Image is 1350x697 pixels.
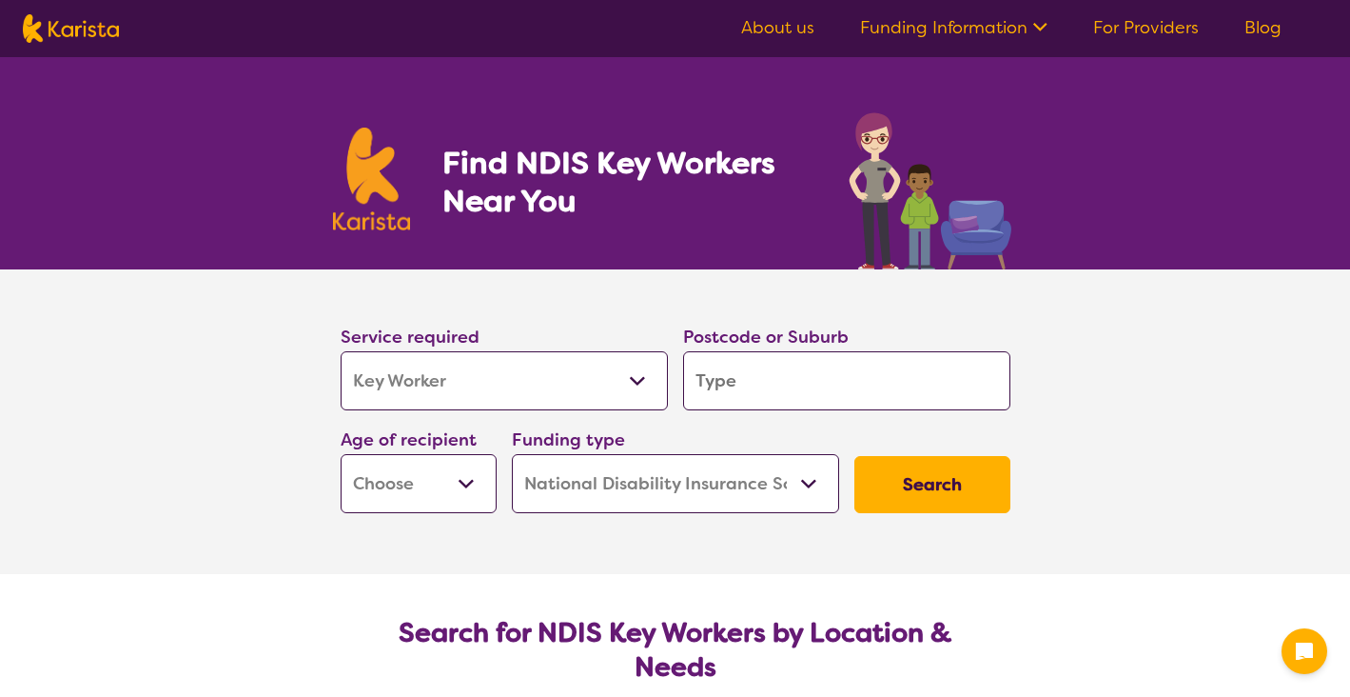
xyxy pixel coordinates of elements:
button: Search [854,456,1010,513]
label: Service required [341,326,479,348]
img: Karista logo [333,128,411,230]
label: Postcode or Suburb [683,326,849,348]
label: Funding type [512,428,625,451]
a: About us [741,16,814,39]
img: key-worker [844,103,1018,269]
a: Funding Information [860,16,1047,39]
h2: Search for NDIS Key Workers by Location & Needs [356,616,995,685]
img: Karista logo [23,14,119,43]
a: Blog [1244,16,1282,39]
h1: Find NDIS Key Workers Near You [442,144,811,220]
label: Age of recipient [341,428,477,451]
a: For Providers [1093,16,1199,39]
input: Type [683,351,1010,410]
